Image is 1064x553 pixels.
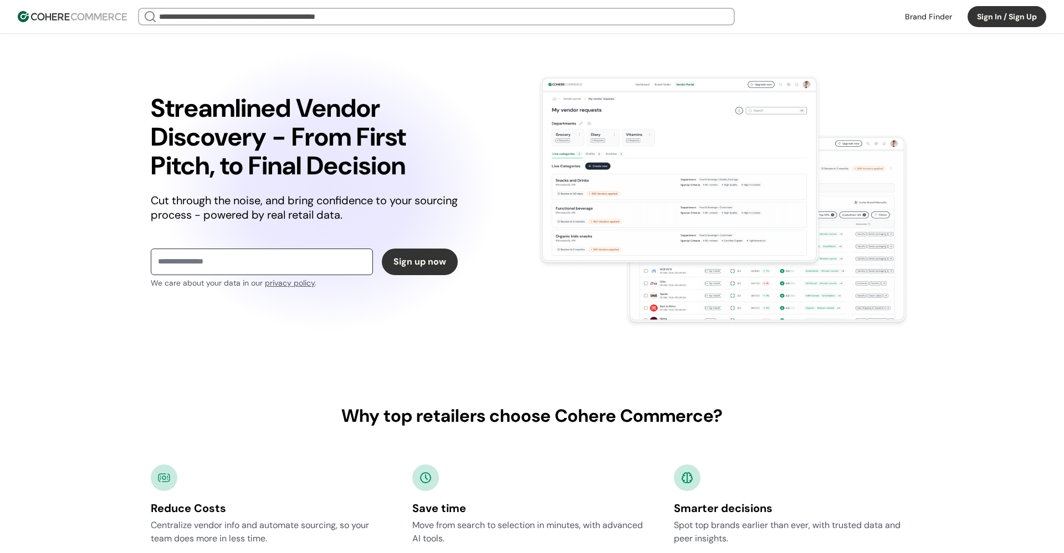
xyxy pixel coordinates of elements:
[412,500,652,516] div: Save time
[151,277,458,289] div: We care about your data in our .
[968,6,1046,27] button: Sign In / Sign Up
[151,402,913,429] div: Why top retailers choose Cohere Commerce?
[151,94,458,180] div: Streamlined Vendor Discovery - From First Pitch, to Final Decision
[382,249,458,275] button: Sign up now
[412,519,652,545] div: Move from search to selection in minutes, with advanced AI tools.
[674,519,913,545] div: Spot top brands earlier than ever, with trusted data and peer insights.
[151,500,390,516] div: Reduce Costs
[674,500,913,516] div: Smarter decisions
[151,519,390,545] div: Centralize vendor info and automate sourcing, so your team does more in less time.
[265,278,315,288] a: privacy policy
[18,11,127,22] img: Cohere Logo
[151,193,458,222] div: Cut through the noise, and bring confidence to your sourcing process - powered by real retail data.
